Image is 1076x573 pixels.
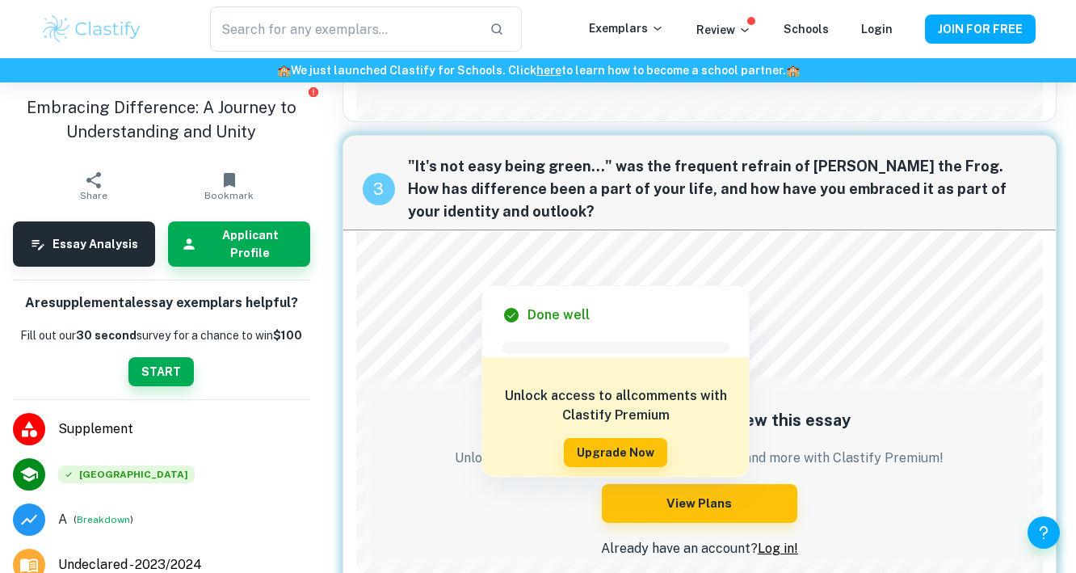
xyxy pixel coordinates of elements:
b: 30 second [76,329,137,342]
div: recipe [363,173,395,205]
button: Essay Analysis [13,221,155,267]
a: Log in! [758,541,798,556]
h6: Done well [527,305,590,325]
button: Upgrade Now [564,438,667,467]
span: Share [80,190,107,201]
button: Bookmark [162,163,297,209]
h5: Upgrade to Premium to view this essay [455,408,944,432]
button: View Plans [602,484,797,523]
a: Login [861,23,893,36]
p: Exemplars [589,19,664,37]
span: "It's not easy being green…" was the frequent refrain of [PERSON_NAME] the Frog. How has differen... [408,155,1036,223]
h6: Are supplemental essay exemplars helpful? [25,293,298,314]
h6: We just launched Clastify for Schools. Click to learn how to become a school partner. [3,61,1073,79]
button: Help and Feedback [1028,516,1060,549]
div: Accepted: Dartmouth College [58,466,195,483]
p: Unlock access to all exemplars, essay analyses and more with Clastify Premium! [455,449,944,468]
a: Schools [784,23,829,36]
p: Already have an account? [455,539,944,558]
p: Review [696,21,751,39]
a: here [536,64,561,77]
p: Grade [58,510,67,529]
button: JOIN FOR FREE [925,15,1036,44]
span: Supplement [58,419,310,439]
button: Applicant Profile [168,221,310,267]
h6: Applicant Profile [204,226,297,262]
p: Fill out our survey for a chance to win [20,327,302,344]
input: Search for any exemplars... [210,6,477,52]
span: 🏫 [277,64,291,77]
button: Share [26,163,162,209]
button: Breakdown [77,512,130,527]
span: Bookmark [204,190,254,201]
span: [GEOGRAPHIC_DATA] [58,466,195,483]
h6: Unlock access to all comments with Clastify Premium [490,386,741,425]
span: 🏫 [786,64,800,77]
h6: Essay Analysis [53,235,138,253]
button: START [128,357,194,386]
span: ( ) [74,512,133,527]
button: Report issue [308,86,320,98]
strong: $100 [273,329,302,342]
h1: Embracing Difference: A Journey to Understanding and Unity [13,95,310,144]
img: Clastify logo [40,13,143,45]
